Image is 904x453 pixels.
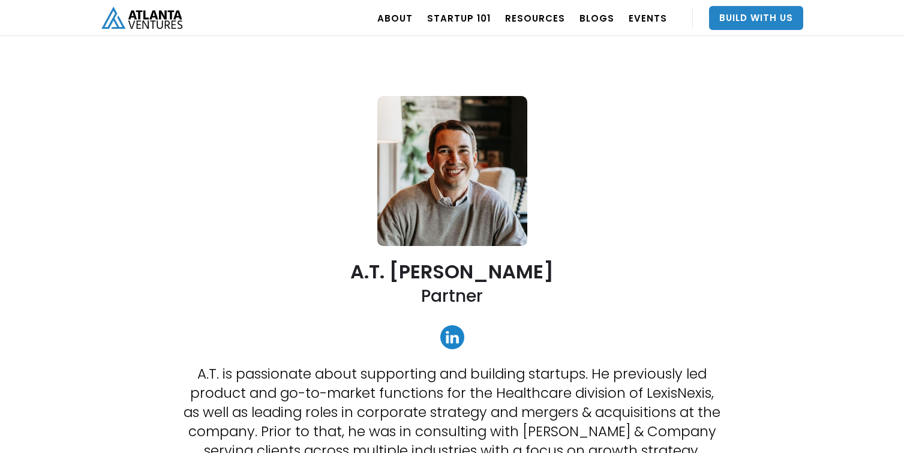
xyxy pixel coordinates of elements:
a: ABOUT [377,1,413,35]
a: Startup 101 [427,1,491,35]
a: EVENTS [629,1,667,35]
h2: A.T. [PERSON_NAME] [350,261,554,282]
a: BLOGS [579,1,614,35]
h2: Partner [421,285,483,307]
a: Build With Us [709,6,803,30]
a: RESOURCES [505,1,565,35]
